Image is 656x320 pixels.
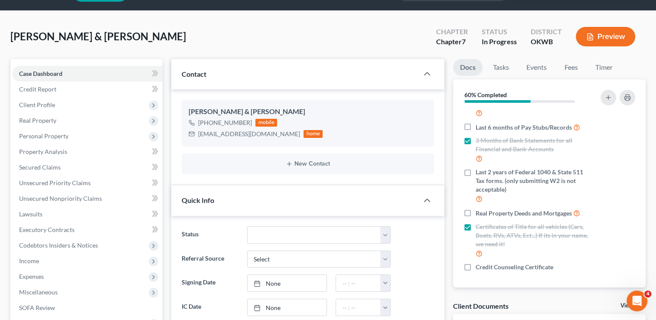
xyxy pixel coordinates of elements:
[486,59,516,76] a: Tasks
[182,70,206,78] span: Contact
[644,291,651,297] span: 4
[12,144,163,160] a: Property Analysis
[177,274,242,292] label: Signing Date
[12,191,163,206] a: Unsecured Nonpriority Claims
[19,85,56,93] span: Credit Report
[304,130,323,138] div: home
[19,288,58,296] span: Miscellaneous
[476,136,590,153] span: 3 Months of Bank Statements for all Financial and Bank Accounts
[453,59,483,76] a: Docs
[19,163,61,171] span: Secured Claims
[12,82,163,97] a: Credit Report
[453,301,509,310] div: Client Documents
[476,263,553,271] span: Credit Counseling Certificate
[248,299,327,316] a: None
[19,132,69,140] span: Personal Property
[19,210,42,218] span: Lawsuits
[19,273,44,280] span: Expenses
[476,123,572,132] span: Last 6 months of Pay Stubs/Records
[519,59,554,76] a: Events
[189,107,427,117] div: [PERSON_NAME] & [PERSON_NAME]
[12,206,163,222] a: Lawsuits
[12,66,163,82] a: Case Dashboard
[476,209,572,218] span: Real Property Deeds and Mortgages
[12,160,163,175] a: Secured Claims
[177,251,242,268] label: Referral Source
[588,59,620,76] a: Timer
[482,37,517,47] div: In Progress
[436,27,468,37] div: Chapter
[12,222,163,238] a: Executory Contracts
[19,195,102,202] span: Unsecured Nonpriority Claims
[620,303,642,309] a: View All
[182,196,214,204] span: Quick Info
[436,37,468,47] div: Chapter
[198,130,300,138] div: [EMAIL_ADDRESS][DOMAIN_NAME]
[19,257,39,264] span: Income
[189,160,427,167] button: New Contact
[12,175,163,191] a: Unsecured Priority Claims
[198,118,252,127] div: [PHONE_NUMBER]
[177,226,242,244] label: Status
[19,226,75,233] span: Executory Contracts
[19,70,62,77] span: Case Dashboard
[12,300,163,316] a: SOFA Review
[476,168,590,194] span: Last 2 years of Federal 1040 & State 511 Tax forms. (only submitting W2 is not acceptable)
[19,304,55,311] span: SOFA Review
[19,148,67,155] span: Property Analysis
[627,291,647,311] iframe: Intercom live chat
[177,299,242,316] label: IC Date
[557,59,585,76] a: Fees
[336,275,381,291] input: -- : --
[462,37,466,46] span: 7
[531,27,562,37] div: District
[19,179,91,186] span: Unsecured Priority Claims
[476,222,590,248] span: Certificates of Title for all vehicles (Cars, Boats, RVs, ATVs, Ect...) If its in your name, we n...
[19,242,98,249] span: Codebtors Insiders & Notices
[336,299,381,316] input: -- : --
[531,37,562,47] div: OKWB
[464,91,507,98] strong: 60% Completed
[255,119,277,127] div: mobile
[248,275,327,291] a: None
[19,117,56,124] span: Real Property
[482,27,517,37] div: Status
[10,30,186,42] span: [PERSON_NAME] & [PERSON_NAME]
[576,27,635,46] button: Preview
[19,101,55,108] span: Client Profile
